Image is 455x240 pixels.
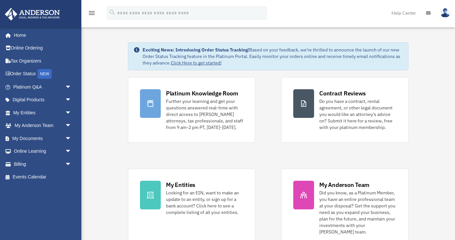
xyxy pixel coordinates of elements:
span: arrow_drop_down [65,80,78,94]
span: arrow_drop_down [65,119,78,133]
i: search [109,9,116,16]
strong: Exciting News: Introducing Order Status Tracking! [143,47,249,53]
span: arrow_drop_down [65,106,78,120]
a: menu [88,11,96,17]
a: Online Learningarrow_drop_down [5,145,81,158]
div: Based on your feedback, we're thrilled to announce the launch of our new Order Status Tracking fe... [143,47,403,66]
a: Online Ordering [5,42,81,55]
div: NEW [37,69,52,79]
div: Looking for an EIN, want to make an update to an entity, or sign up for a bank account? Click her... [166,190,243,216]
a: Click Here to get started! [171,60,222,66]
img: User Pic [440,8,450,18]
span: arrow_drop_down [65,158,78,171]
a: Tax Organizers [5,54,81,67]
a: My Anderson Teamarrow_drop_down [5,119,81,132]
a: Billingarrow_drop_down [5,158,81,171]
div: Further your learning and get your questions answered real-time with direct access to [PERSON_NAM... [166,98,243,131]
a: Platinum Knowledge Room Further your learning and get your questions answered real-time with dire... [128,77,255,143]
a: Events Calendar [5,171,81,184]
i: menu [88,9,96,17]
div: My Anderson Team [319,181,369,189]
a: Digital Productsarrow_drop_down [5,93,81,106]
a: My Entitiesarrow_drop_down [5,106,81,119]
a: Home [5,29,78,42]
div: Contract Reviews [319,89,366,97]
a: Platinum Q&Aarrow_drop_down [5,80,81,93]
span: arrow_drop_down [65,93,78,107]
img: Anderson Advisors Platinum Portal [3,8,62,21]
div: Do you have a contract, rental agreement, or other legal document you would like an attorney's ad... [319,98,396,131]
span: arrow_drop_down [65,145,78,158]
a: Contract Reviews Do you have a contract, rental agreement, or other legal document you would like... [281,77,408,143]
a: My Documentsarrow_drop_down [5,132,81,145]
a: Order StatusNEW [5,67,81,81]
div: Platinum Knowledge Room [166,89,238,97]
div: My Entities [166,181,195,189]
span: arrow_drop_down [65,132,78,145]
div: Did you know, as a Platinum Member, you have an entire professional team at your disposal? Get th... [319,190,396,235]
